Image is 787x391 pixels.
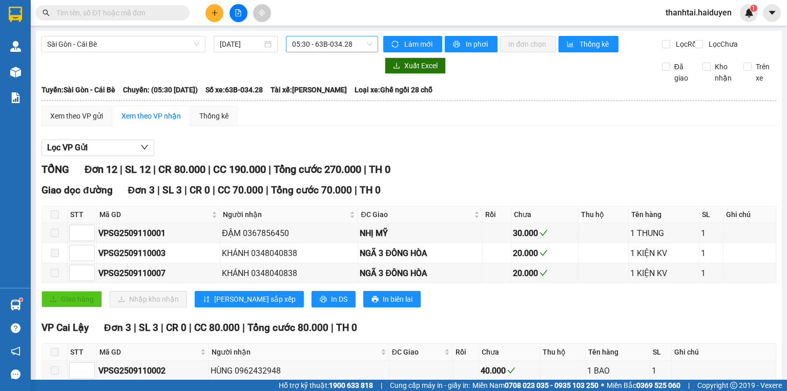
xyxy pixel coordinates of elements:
span: Kho nhận [711,61,736,84]
button: downloadNhập kho nhận [110,291,187,307]
td: VPSG2509110002 [97,361,209,381]
button: printerIn biên lai [363,291,421,307]
span: ĐÔNG BÌNH.CB [9,48,69,84]
span: Số xe: 63B-034.28 [205,84,263,95]
span: Người nhận [212,346,378,358]
span: aim [258,9,265,16]
span: TỔNG [42,163,69,175]
span: Sài Gòn - Cái Bè [47,36,199,52]
span: Gửi: [9,10,25,21]
div: KHÁNH 0348040838 [222,267,356,280]
div: HÙNG 0962432948 [211,364,387,377]
span: search [43,9,50,16]
button: printerIn DS [312,291,356,307]
span: Đơn 3 [104,322,131,334]
span: SL 12 [125,163,151,175]
span: 1 [752,5,755,12]
span: Tổng cước 70.000 [271,184,352,196]
button: downloadXuất Excel [385,57,446,74]
button: sort-ascending[PERSON_NAME] sắp xếp [195,291,304,307]
div: 30.000 [513,227,576,240]
div: 1 KIỆN KV [630,247,697,260]
span: | [381,380,382,391]
th: STT [68,344,97,361]
span: VP Cai Lậy [42,322,89,334]
span: | [208,163,211,175]
span: printer [320,296,327,304]
input: Tìm tên, số ĐT hoặc mã đơn [56,7,177,18]
span: notification [11,346,20,356]
span: printer [453,41,462,49]
span: TH 0 [369,163,390,175]
span: Lọc Chưa [705,38,739,50]
th: SL [650,344,672,361]
span: TH 0 [336,322,357,334]
button: plus [205,4,223,22]
span: 05:30 - 63B-034.28 [292,36,372,52]
th: Rồi [483,206,511,223]
th: Chưa [479,344,540,361]
img: icon-new-feature [744,8,754,17]
span: Miền Nam [472,380,598,391]
span: | [157,184,160,196]
span: sort-ascending [203,296,210,304]
span: check [507,366,515,375]
div: VPSG2509110007 [98,267,218,280]
th: STT [68,206,97,223]
div: VPSG2509110003 [98,247,218,260]
span: ĐC Giao [392,346,442,358]
button: aim [253,4,271,22]
div: 0818772849 [9,33,80,48]
span: Giao dọc đường [42,184,113,196]
span: printer [371,296,379,304]
div: 40.000 [481,364,538,377]
span: | [355,184,357,196]
button: Lọc VP Gửi [42,140,154,156]
div: VP [GEOGRAPHIC_DATA] [88,9,192,33]
span: caret-down [768,8,777,17]
span: thanhtai.haiduyen [657,6,740,19]
span: Tổng cước 270.000 [274,163,361,175]
span: | [213,184,215,196]
sup: 1 [750,5,757,12]
div: Xem theo VP nhận [121,110,181,122]
span: file-add [235,9,242,16]
span: check [540,269,548,277]
span: Miền Bắc [607,380,680,391]
span: Xuất Excel [404,60,438,71]
span: ⚪️ [601,383,604,387]
button: In đơn chọn [500,36,556,52]
span: CR 0 [190,184,210,196]
span: CR 0 [166,322,187,334]
div: VP Cái Bè [9,9,80,21]
button: syncLàm mới [383,36,442,52]
strong: 0708 023 035 - 0935 103 250 [505,381,598,389]
span: Loại xe: Ghế ngồi 28 chỗ [355,84,432,95]
td: VPSG2509110001 [97,223,220,243]
span: CC 80.000 [194,322,240,334]
th: Thu hộ [540,344,586,361]
span: SL 3 [139,322,158,334]
span: TH 0 [360,184,381,196]
img: solution-icon [10,92,21,103]
span: Nhận: [88,10,112,21]
div: 1 [701,267,721,280]
span: Đơn 3 [128,184,155,196]
span: | [189,322,192,334]
span: copyright [730,382,737,389]
div: C NHÂN [9,21,80,33]
span: DĐ: [9,53,24,64]
button: caret-down [763,4,781,22]
span: Mã GD [99,346,198,358]
div: KHÁNH 0348040838 [222,247,356,260]
div: 1 THUNG [630,227,697,240]
span: down [140,143,149,151]
div: Thống kê [199,110,229,122]
th: SL [699,206,723,223]
span: ĐC Giao [361,209,471,220]
span: Lọc Rồi [672,38,699,50]
div: 1 [701,227,721,240]
td: VPSG2509110007 [97,263,220,283]
div: 1 [652,364,670,377]
span: SL 3 [162,184,182,196]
